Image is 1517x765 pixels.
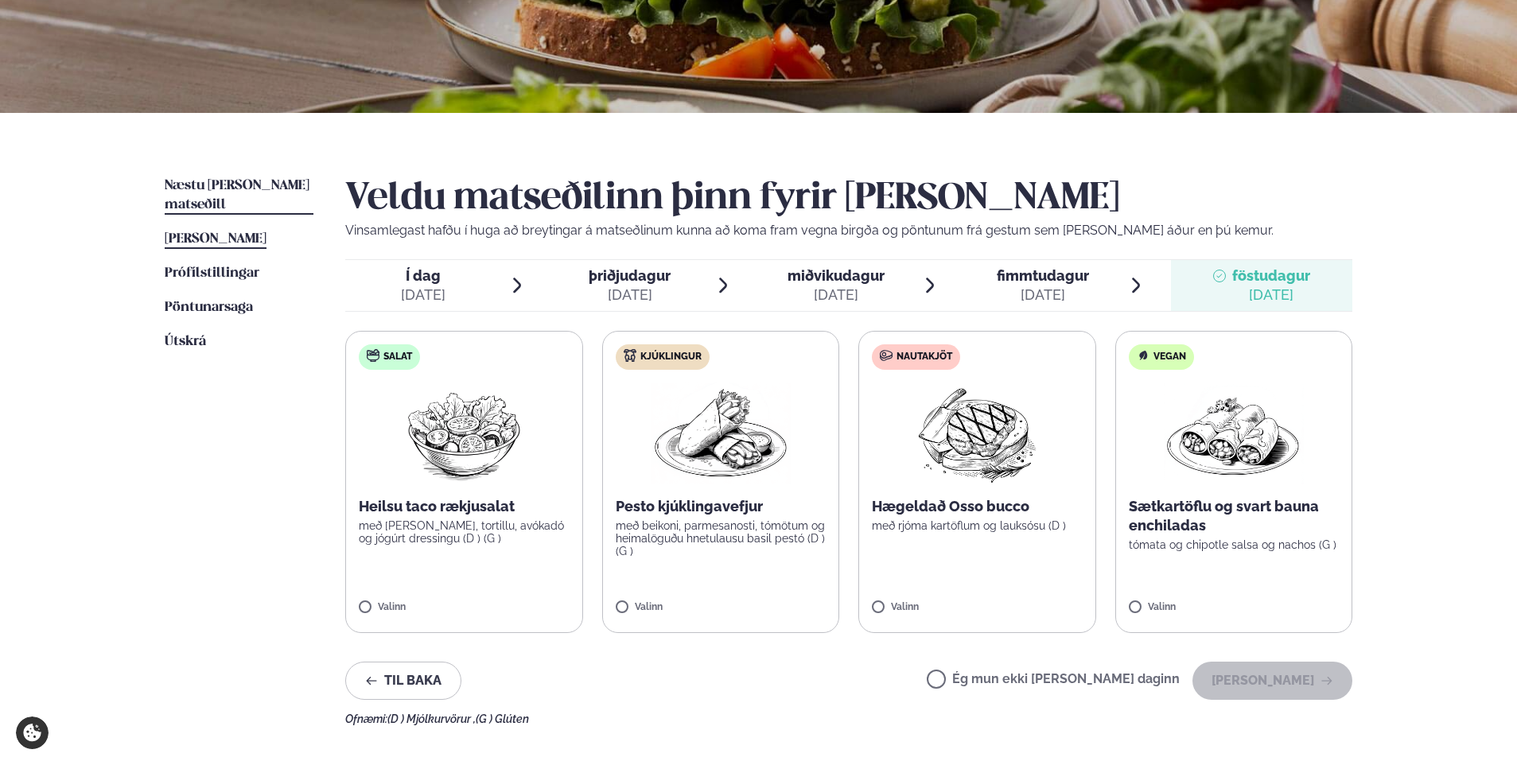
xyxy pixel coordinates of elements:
[165,230,266,249] a: [PERSON_NAME]
[165,266,259,280] span: Prófílstillingar
[589,285,671,305] div: [DATE]
[401,266,445,285] span: Í dag
[1232,285,1310,305] div: [DATE]
[387,713,476,725] span: (D ) Mjólkurvörur ,
[165,232,266,246] span: [PERSON_NAME]
[788,285,885,305] div: [DATE]
[907,382,1048,484] img: Beef-Meat.png
[383,351,412,363] span: Salat
[359,519,570,545] p: með [PERSON_NAME], tortillu, avókadó og jógúrt dressingu (D ) (G )
[624,349,636,362] img: chicken.svg
[1129,497,1340,535] p: Sætkartöflu og svart bauna enchiladas
[997,267,1089,284] span: fimmtudagur
[394,382,535,484] img: Salad.png
[165,298,253,317] a: Pöntunarsaga
[1192,662,1352,700] button: [PERSON_NAME]
[367,349,379,362] img: salad.svg
[165,264,259,283] a: Prófílstillingar
[872,497,1083,516] p: Hægeldað Osso bucco
[165,179,309,212] span: Næstu [PERSON_NAME] matseðill
[1129,538,1340,551] p: tómata og chipotle salsa og nachos (G )
[345,221,1352,240] p: Vinsamlegast hafðu í huga að breytingar á matseðlinum kunna að koma fram vegna birgða og pöntunum...
[165,335,206,348] span: Útskrá
[1137,349,1149,362] img: Vegan.svg
[1164,382,1304,484] img: Enchilada.png
[345,713,1352,725] div: Ofnæmi:
[401,285,445,305] div: [DATE]
[476,713,529,725] span: (G ) Glúten
[359,497,570,516] p: Heilsu taco rækjusalat
[640,351,702,363] span: Kjúklingur
[897,351,952,363] span: Nautakjöt
[345,662,461,700] button: Til baka
[616,519,827,557] p: með beikoni, parmesanosti, tómötum og heimalöguðu hnetulausu basil pestó (D ) (G )
[165,177,313,215] a: Næstu [PERSON_NAME] matseðill
[880,349,893,362] img: beef.svg
[345,177,1352,221] h2: Veldu matseðilinn þinn fyrir [PERSON_NAME]
[589,267,671,284] span: þriðjudagur
[788,267,885,284] span: miðvikudagur
[1232,267,1310,284] span: föstudagur
[165,301,253,314] span: Pöntunarsaga
[1153,351,1186,363] span: Vegan
[16,716,49,749] a: Cookie settings
[997,285,1089,305] div: [DATE]
[872,519,1083,532] p: með rjóma kartöflum og lauksósu (D )
[651,382,791,484] img: Wraps.png
[616,497,827,516] p: Pesto kjúklingavefjur
[165,332,206,351] a: Útskrá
